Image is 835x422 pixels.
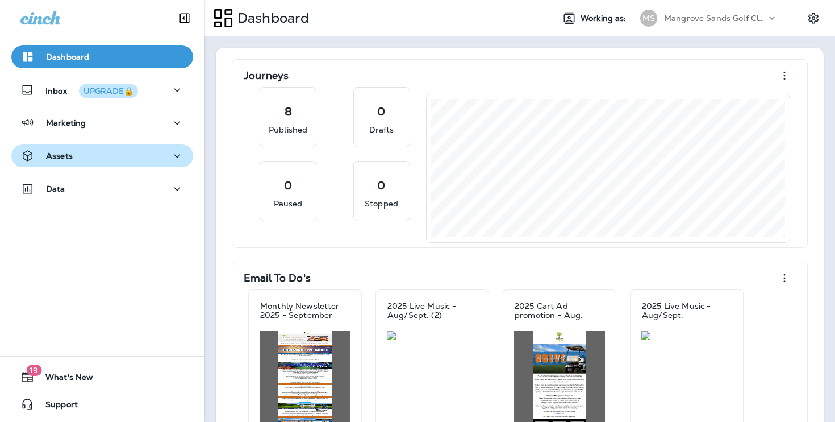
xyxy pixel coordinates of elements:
[46,184,65,193] p: Data
[377,180,385,191] p: 0
[83,87,133,95] div: UPGRADE🔒
[11,366,193,388] button: 19What's New
[244,272,311,284] p: Email To Do's
[26,365,41,376] span: 19
[640,10,657,27] div: MS
[269,124,307,135] p: Published
[515,301,604,320] p: 2025 Cart Ad promotion - Aug.
[11,177,193,200] button: Data
[45,84,138,96] p: Inbox
[233,10,309,27] p: Dashboard
[274,198,303,209] p: Paused
[369,124,394,135] p: Drafts
[34,400,78,413] span: Support
[377,106,385,117] p: 0
[581,14,629,23] span: Working as:
[11,111,193,134] button: Marketing
[664,14,766,23] p: Mangrove Sands Golf Club
[387,331,478,340] img: 641097a4-c7a0-4b5a-99d1-867557a61903.jpg
[11,45,193,68] button: Dashboard
[79,84,138,98] button: UPGRADE🔒
[11,393,193,416] button: Support
[641,331,732,340] img: 9ae9c56d-d317-4f07-9dfa-bb6e47d12cdf.jpg
[284,180,292,191] p: 0
[11,144,193,167] button: Assets
[169,7,201,30] button: Collapse Sidebar
[642,301,732,320] p: 2025 Live Music - Aug/Sept.
[365,198,398,209] p: Stopped
[46,151,73,160] p: Assets
[285,106,292,117] p: 8
[46,52,89,61] p: Dashboard
[244,70,289,81] p: Journeys
[46,118,86,127] p: Marketing
[803,8,824,28] button: Settings
[260,301,350,320] p: Monthly Newsletter 2025 - September
[34,373,93,386] span: What's New
[11,78,193,101] button: InboxUPGRADE🔒
[387,301,477,320] p: 2025 Live Music - Aug/Sept. (2)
